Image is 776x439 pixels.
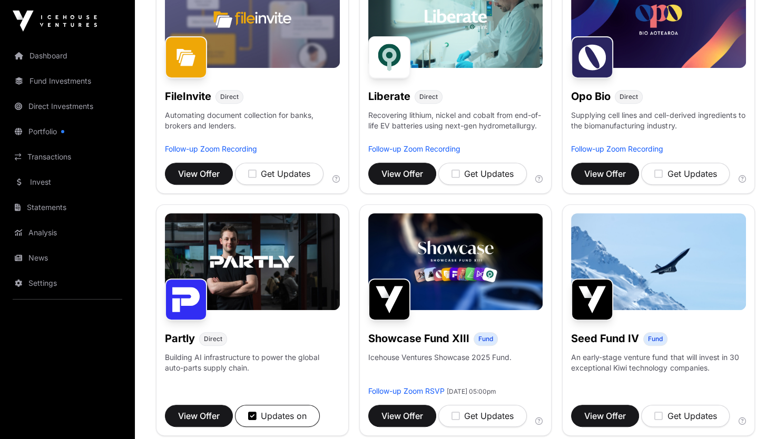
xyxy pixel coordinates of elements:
h1: FileInvite [165,89,211,104]
span: View Offer [584,410,626,422]
h1: Seed Fund IV [571,331,639,346]
span: View Offer [584,167,626,180]
span: View Offer [178,410,220,422]
img: Seed Fund IV [571,278,613,321]
img: Partly-Banner.jpg [165,213,340,310]
a: Analysis [8,221,126,244]
button: View Offer [165,405,233,427]
img: Showcase-Fund-Banner-1.jpg [368,213,543,310]
a: Portfolio [8,120,126,143]
div: Get Updates [654,167,716,180]
a: Follow-up Zoom Recording [368,144,460,153]
a: Transactions [8,145,126,168]
h1: Showcase Fund XIII [368,331,469,346]
button: View Offer [165,163,233,185]
a: Invest [8,171,126,194]
div: Get Updates [654,410,716,422]
h1: Partly [165,331,195,346]
img: FileInvite [165,36,207,78]
button: Get Updates [641,163,730,185]
p: An early-stage venture fund that will invest in 30 exceptional Kiwi technology companies. [571,352,746,373]
span: View Offer [178,167,220,180]
div: Get Updates [451,167,514,180]
p: Icehouse Ventures Showcase 2025 Fund. [368,352,512,363]
a: Follow-up Zoom Recording [571,144,663,153]
button: View Offer [571,163,639,185]
a: Fund Investments [8,69,126,93]
span: Fund [478,335,493,343]
button: Get Updates [438,163,527,185]
button: Get Updates [438,405,527,427]
button: Get Updates [641,405,730,427]
span: Direct [204,335,222,343]
img: Liberate [368,36,410,78]
img: image-1600x800.jpg [571,213,746,310]
a: Settings [8,272,126,295]
span: [DATE] 05:00pm [447,387,496,395]
button: View Offer [571,405,639,427]
h1: Opo Bio [571,89,611,104]
span: View Offer [381,410,423,422]
a: Direct Investments [8,95,126,118]
img: Partly [165,278,207,321]
h1: Liberate [368,89,410,104]
p: Supplying cell lines and cell-derived ingredients to the biomanufacturing industry. [571,110,746,131]
div: Get Updates [451,410,514,422]
p: Automating document collection for banks, brokers and lenders. [165,110,340,144]
span: Direct [419,93,438,101]
button: Updates on [235,405,320,427]
p: Building AI infrastructure to power the global auto-parts supply chain. [165,352,340,386]
div: Get Updates [248,167,310,180]
button: View Offer [368,163,436,185]
a: Follow-up Zoom RSVP [368,386,445,395]
span: View Offer [381,167,423,180]
button: View Offer [368,405,436,427]
button: Get Updates [235,163,323,185]
p: Recovering lithium, nickel and cobalt from end-of-life EV batteries using next-gen hydrometallurgy. [368,110,543,144]
a: Follow-up Zoom Recording [165,144,257,153]
span: Fund [648,335,663,343]
img: Icehouse Ventures Logo [13,11,97,32]
span: Direct [220,93,239,101]
div: Updates on [248,410,307,422]
a: Statements [8,196,126,219]
img: Showcase Fund XIII [368,278,410,321]
a: News [8,246,126,270]
img: Opo Bio [571,36,613,78]
span: Direct [620,93,638,101]
iframe: Chat Widget [723,388,776,439]
a: Dashboard [8,44,126,67]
